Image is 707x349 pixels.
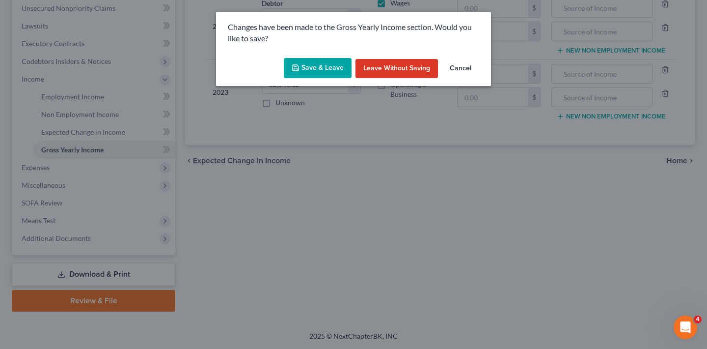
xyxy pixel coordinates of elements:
[228,22,479,44] p: Changes have been made to the Gross Yearly Income section. Would you like to save?
[674,316,697,339] iframe: Intercom live chat
[284,58,352,79] button: Save & Leave
[442,59,479,79] button: Cancel
[355,59,438,79] button: Leave without Saving
[694,316,702,323] span: 4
